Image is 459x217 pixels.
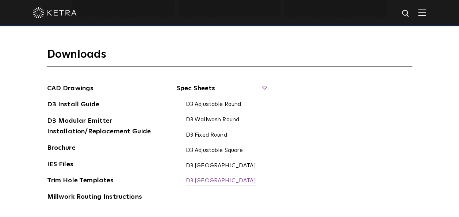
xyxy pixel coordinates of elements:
a: CAD Drawings [47,83,94,95]
a: D3 Modular Emitter Installation/Replacement Guide [47,116,157,138]
img: Hamburger%20Nav.svg [418,9,426,16]
a: D3 Fixed Round [186,132,227,140]
a: Brochure [47,143,76,155]
a: Trim Hole Templates [47,175,114,187]
a: D3 Adjustable Round [186,101,241,109]
a: IES Files [47,159,73,171]
a: D3 [GEOGRAPHIC_DATA] [186,177,256,185]
a: Millwork Routing Instructions [47,192,142,203]
a: D3 Wallwash Round [186,116,240,124]
img: ketra-logo-2019-white [33,7,77,18]
img: search icon [401,9,410,18]
a: D3 Install Guide [47,99,99,111]
h3: Downloads [47,47,412,66]
a: D3 Adjustable Square [186,147,243,155]
span: Spec Sheets [177,83,266,99]
a: D3 [GEOGRAPHIC_DATA] [186,162,256,170]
